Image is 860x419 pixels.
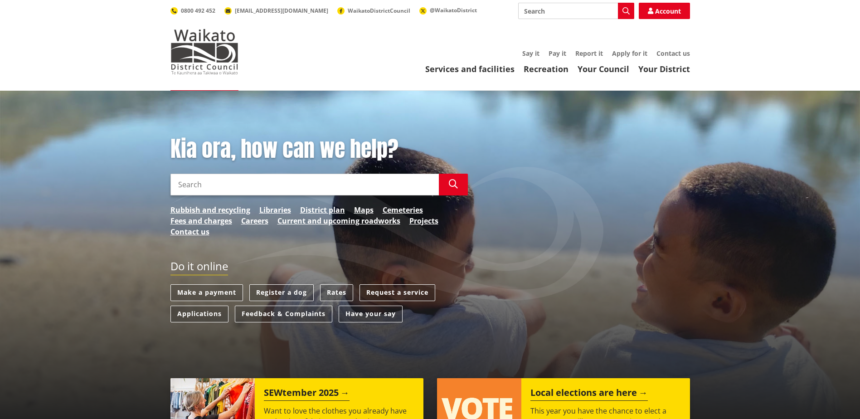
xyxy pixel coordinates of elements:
[264,387,350,401] h2: SEWtember 2025
[170,260,228,276] h2: Do it online
[656,49,690,58] a: Contact us
[348,7,410,15] span: WaikatoDistrictCouncil
[170,174,439,195] input: Search input
[409,215,438,226] a: Projects
[430,6,477,14] span: @WaikatoDistrict
[320,284,353,301] a: Rates
[170,7,215,15] a: 0800 492 452
[170,205,250,215] a: Rubbish and recycling
[518,3,634,19] input: Search input
[425,63,515,74] a: Services and facilities
[170,284,243,301] a: Make a payment
[235,306,332,322] a: Feedback & Complaints
[181,7,215,15] span: 0800 492 452
[337,7,410,15] a: WaikatoDistrictCouncil
[530,387,648,401] h2: Local elections are here
[170,29,238,74] img: Waikato District Council - Te Kaunihera aa Takiwaa o Waikato
[259,205,291,215] a: Libraries
[354,205,374,215] a: Maps
[170,215,232,226] a: Fees and charges
[277,215,400,226] a: Current and upcoming roadworks
[170,306,228,322] a: Applications
[549,49,566,58] a: Pay it
[522,49,539,58] a: Say it
[383,205,423,215] a: Cemeteries
[241,215,268,226] a: Careers
[339,306,403,322] a: Have your say
[224,7,328,15] a: [EMAIL_ADDRESS][DOMAIN_NAME]
[419,6,477,14] a: @WaikatoDistrict
[639,3,690,19] a: Account
[578,63,629,74] a: Your Council
[249,284,314,301] a: Register a dog
[235,7,328,15] span: [EMAIL_ADDRESS][DOMAIN_NAME]
[170,226,209,237] a: Contact us
[612,49,647,58] a: Apply for it
[170,136,468,162] h1: Kia ora, how can we help?
[575,49,603,58] a: Report it
[638,63,690,74] a: Your District
[524,63,568,74] a: Recreation
[300,205,345,215] a: District plan
[360,284,435,301] a: Request a service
